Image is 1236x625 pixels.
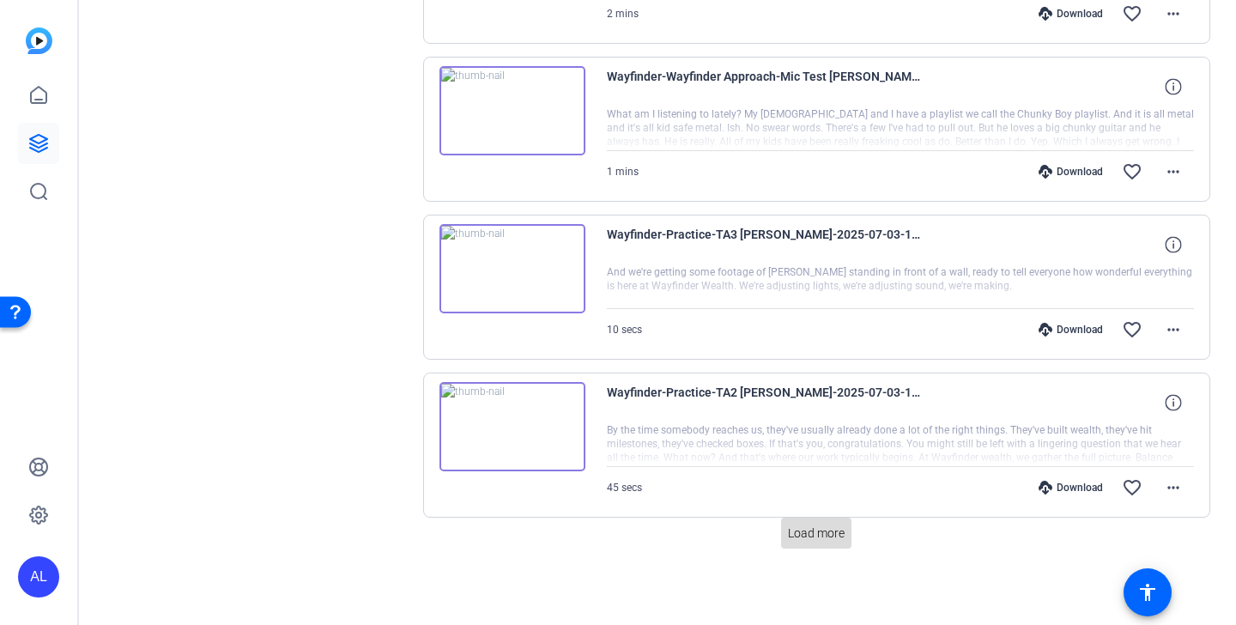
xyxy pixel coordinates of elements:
[607,324,642,336] span: 10 secs
[1163,477,1184,498] mat-icon: more_horiz
[439,224,585,313] img: thumb-nail
[1137,582,1158,603] mat-icon: accessibility
[607,482,642,494] span: 45 secs
[439,382,585,471] img: thumb-nail
[1030,323,1112,337] div: Download
[607,382,924,423] span: Wayfinder-Practice-TA2 [PERSON_NAME]-2025-07-03-11-44-29-178-0
[1122,319,1142,340] mat-icon: favorite_border
[1122,477,1142,498] mat-icon: favorite_border
[781,518,851,549] button: Load more
[1030,165,1112,179] div: Download
[607,224,924,265] span: Wayfinder-Practice-TA3 [PERSON_NAME]-2025-07-03-11-51-51-088-0
[26,27,52,54] img: blue-gradient.svg
[1122,161,1142,182] mat-icon: favorite_border
[1163,3,1184,24] mat-icon: more_horiz
[788,525,845,543] span: Load more
[1122,3,1142,24] mat-icon: favorite_border
[607,66,924,107] span: Wayfinder-Wayfinder Approach-Mic Test [PERSON_NAME]-2025-07-17-14-20-30-670-0
[1163,161,1184,182] mat-icon: more_horiz
[18,556,59,598] div: AL
[439,66,585,155] img: thumb-nail
[1030,481,1112,495] div: Download
[607,166,639,178] span: 1 mins
[1163,319,1184,340] mat-icon: more_horiz
[1030,7,1112,21] div: Download
[607,8,639,20] span: 2 mins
